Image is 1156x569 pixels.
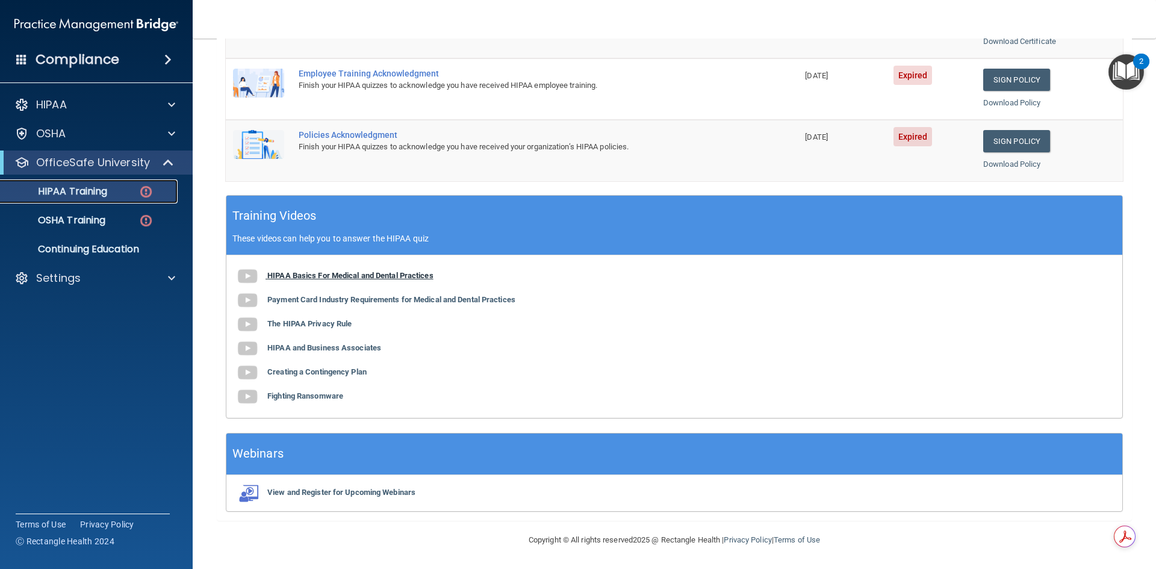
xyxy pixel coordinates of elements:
a: Privacy Policy [80,518,134,530]
img: PMB logo [14,13,178,37]
a: Terms of Use [16,518,66,530]
img: webinarIcon.c7ebbf15.png [235,484,259,502]
p: Settings [36,271,81,285]
h5: Webinars [232,443,284,464]
b: HIPAA Basics For Medical and Dental Practices [267,271,433,280]
a: HIPAA [14,98,175,112]
iframe: Drift Widget Chat Controller [948,483,1142,532]
img: gray_youtube_icon.38fcd6cc.png [235,361,259,385]
a: Terms of Use [774,535,820,544]
b: Fighting Ransomware [267,391,343,400]
p: HIPAA Training [8,185,107,197]
b: HIPAA and Business Associates [267,343,381,352]
div: Finish your HIPAA quizzes to acknowledge you have received HIPAA employee training. [299,78,738,93]
button: Open Resource Center, 2 new notifications [1108,54,1144,90]
p: OSHA Training [8,214,105,226]
a: Sign Policy [983,69,1050,91]
img: danger-circle.6113f641.png [138,213,154,228]
a: OSHA [14,126,175,141]
b: The HIPAA Privacy Rule [267,319,352,328]
h5: Training Videos [232,205,317,226]
img: gray_youtube_icon.38fcd6cc.png [235,385,259,409]
img: gray_youtube_icon.38fcd6cc.png [235,312,259,337]
a: Download Policy [983,160,1041,169]
div: Finish your HIPAA quizzes to acknowledge you have received your organization’s HIPAA policies. [299,140,738,154]
a: Sign Policy [983,130,1050,152]
p: HIPAA [36,98,67,112]
b: View and Register for Upcoming Webinars [267,488,415,497]
div: 2 [1139,61,1143,77]
img: gray_youtube_icon.38fcd6cc.png [235,337,259,361]
p: OfficeSafe University [36,155,150,170]
img: danger-circle.6113f641.png [138,184,154,199]
img: gray_youtube_icon.38fcd6cc.png [235,288,259,312]
div: Copyright © All rights reserved 2025 @ Rectangle Health | | [455,521,894,559]
b: Payment Card Industry Requirements for Medical and Dental Practices [267,295,515,304]
div: Employee Training Acknowledgment [299,69,738,78]
p: These videos can help you to answer the HIPAA quiz [232,234,1116,243]
span: Expired [893,66,933,85]
p: OSHA [36,126,66,141]
a: Download Policy [983,98,1041,107]
a: Download Certificate [983,37,1056,46]
b: Creating a Contingency Plan [267,367,367,376]
span: Expired [893,127,933,146]
h4: Compliance [36,51,119,68]
span: [DATE] [805,71,828,80]
p: Continuing Education [8,243,172,255]
span: [DATE] [805,132,828,141]
span: Ⓒ Rectangle Health 2024 [16,535,114,547]
a: Settings [14,271,175,285]
div: Policies Acknowledgment [299,130,738,140]
a: OfficeSafe University [14,155,175,170]
img: gray_youtube_icon.38fcd6cc.png [235,264,259,288]
a: Privacy Policy [724,535,771,544]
